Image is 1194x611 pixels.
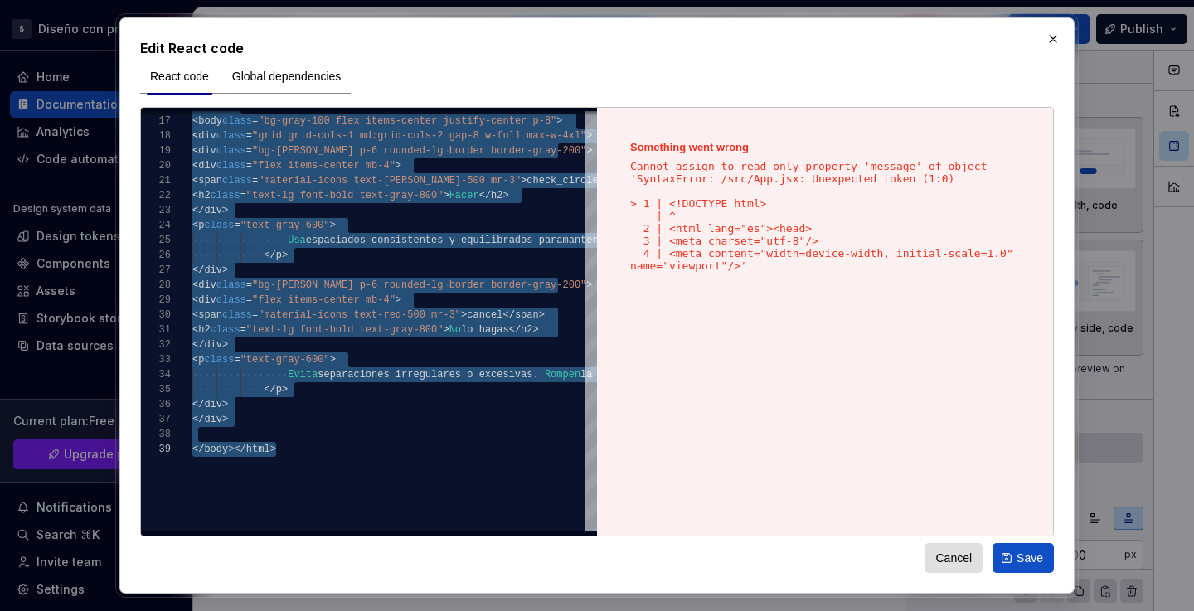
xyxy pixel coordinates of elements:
span: span [515,309,539,321]
span: </ [192,339,204,351]
span: = [246,145,252,157]
span: . [532,369,538,381]
span: > [461,309,467,321]
span: div [198,130,216,142]
span: No [449,324,461,336]
div: 39 [141,442,171,457]
span: span [198,309,222,321]
span: Cancel [935,550,972,566]
span: h2 [198,190,210,201]
span: < [192,145,198,157]
div: 18 [141,129,171,143]
span: </ [192,205,204,216]
span: = [240,190,246,201]
div: 23 [141,203,171,218]
span: = [240,324,246,336]
span: < [192,130,198,142]
span: = [234,354,240,366]
span: w-4xl" [551,130,586,142]
span: p [198,354,204,366]
span: </ [264,250,275,261]
span: > [330,354,336,366]
span: p [276,384,282,395]
span: > [396,160,401,172]
button: React code [140,61,219,91]
span: Save [1017,550,1043,566]
span: "bg-[PERSON_NAME] p-6 rounded-lg border border-gray-200" [252,145,586,157]
span: "text-gray-600" [240,220,330,231]
span: class [216,145,246,157]
span: class [216,130,246,142]
span: div [198,279,216,291]
span: class [216,279,246,291]
span: Rompen [545,369,580,381]
strong: Something went wrong [630,141,1020,153]
span: > [443,190,449,201]
span: div [204,414,222,425]
span: > [503,190,509,201]
div: 33 [141,352,171,367]
span: > [556,115,562,127]
div: 24 [141,218,171,233]
span: class [211,324,240,336]
span: separaciones irregulares o excesivas [318,369,532,381]
span: div [204,264,222,276]
span: > [222,399,228,410]
span: </ [509,324,521,336]
span: </ [192,399,204,410]
div: 21 [141,173,171,188]
span: > [270,444,276,455]
div: 19 [141,143,171,158]
span: </ [503,309,515,321]
span: h2 [521,324,532,336]
span: = [246,294,252,306]
span: > [222,205,228,216]
span: = [246,279,252,291]
span: Hacer [449,190,479,201]
div: 29 [141,293,171,308]
div: 25 [141,233,171,248]
div: Global dependencies [222,58,352,93]
span: body [198,115,222,127]
span: < [192,160,198,172]
span: p [276,250,282,261]
span: lo hagas [461,324,509,336]
div: 36 [141,397,171,412]
span: h2 [491,190,502,201]
span: React code [150,68,209,85]
span: = [252,175,258,187]
h2: Edit React code [140,38,1054,58]
span: Evita [288,369,318,381]
div: 32 [141,337,171,352]
span: div [204,205,222,216]
button: Cancel [925,543,983,573]
span: = [252,115,258,127]
span: </ [264,384,275,395]
span: div [204,339,222,351]
div: 35 [141,382,171,397]
span: > [521,175,527,187]
span: > [222,339,228,351]
span: = [246,160,252,172]
span: > [330,220,336,231]
div: 31 [141,322,171,337]
span: > [539,309,545,321]
span: class [222,115,252,127]
button: Global dependencies [222,61,352,91]
div: 30 [141,308,171,322]
span: p [198,220,204,231]
span: class [211,190,240,201]
p: Cannot assign to read only property 'message' of object 'SyntaxError: /src/App.jsx: Unexpected to... [630,160,1020,272]
span: < [192,220,198,231]
span: class [222,175,252,187]
span: "material-icons text-[PERSON_NAME]-500 mr-3" [258,175,521,187]
span: class [216,160,246,172]
span: "flex items-center mb-4" [252,160,396,172]
div: 26 [141,248,171,263]
div: 22 [141,188,171,203]
span: </ [192,414,204,425]
span: cancel [467,309,502,321]
span: class [204,354,234,366]
div: 17 [141,114,171,129]
span: "flex items-center mb-4" [252,294,396,306]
